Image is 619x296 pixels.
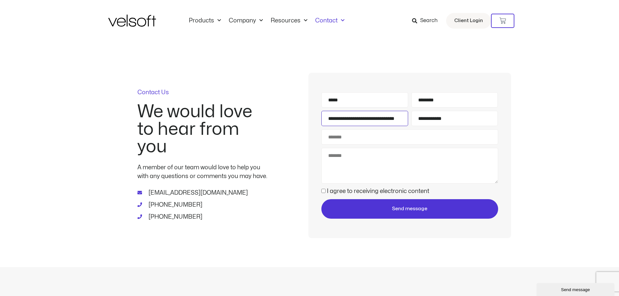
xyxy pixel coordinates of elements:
span: Search [420,17,438,25]
span: [PHONE_NUMBER] [147,212,202,221]
a: ResourcesMenu Toggle [267,17,311,24]
span: Client Login [454,17,483,25]
a: Client Login [446,13,491,29]
a: Search [412,15,442,26]
span: [EMAIL_ADDRESS][DOMAIN_NAME] [147,188,248,197]
label: I agree to receiving electronic content [327,188,429,194]
iframe: chat widget [536,282,616,296]
h2: We would love to hear from you [137,103,267,156]
a: [EMAIL_ADDRESS][DOMAIN_NAME] [137,188,267,197]
p: A member of our team would love to help you with any questions or comments you may have. [137,163,267,181]
a: ProductsMenu Toggle [185,17,225,24]
p: Contact Us [137,90,267,96]
nav: Menu [185,17,348,24]
button: Send message [321,199,498,219]
img: Velsoft Training Materials [108,15,156,27]
span: Send message [392,205,427,213]
a: CompanyMenu Toggle [225,17,267,24]
a: ContactMenu Toggle [311,17,348,24]
span: [PHONE_NUMBER] [147,200,202,209]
